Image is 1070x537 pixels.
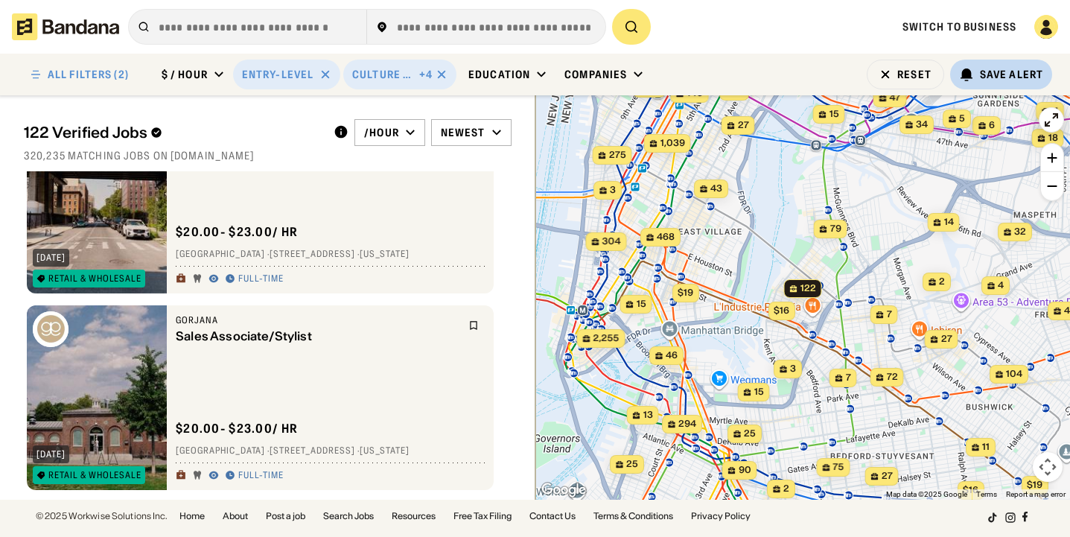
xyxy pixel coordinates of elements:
[176,314,459,326] div: gorjana
[608,149,625,162] span: 275
[176,421,298,436] div: $ 20.00 - $23.00 / hr
[24,124,322,142] div: 122 Verified Jobs
[886,490,967,498] span: Map data ©2025 Google
[564,68,627,81] div: Companies
[845,372,850,384] span: 7
[529,512,576,521] a: Contact Us
[352,68,416,81] div: Culture & Entertainment
[976,490,997,498] a: Terms (opens in new tab)
[678,418,696,430] span: 294
[800,282,815,295] span: 122
[176,329,459,343] div: Sales Associate/Stylist
[636,298,646,311] span: 15
[832,461,844,474] span: 75
[12,13,119,40] img: Bandana logotype
[886,308,891,321] span: 7
[36,253,66,262] div: [DATE]
[660,137,684,150] span: 1,039
[266,512,305,521] a: Post a job
[1033,452,1063,482] button: Map camera controls
[886,371,897,384] span: 72
[392,512,436,521] a: Resources
[737,119,748,132] span: 27
[998,279,1004,292] span: 4
[162,68,208,81] div: $ / hour
[36,450,66,459] div: [DATE]
[36,512,168,521] div: © 2025 Workwise Solutions Inc.
[242,68,313,81] div: Entry-Level
[24,171,512,500] div: grid
[48,69,129,80] div: ALL FILTERS (2)
[1014,226,1026,238] span: 32
[539,480,588,500] img: Google
[176,224,298,240] div: $ 20.00 - $23.00 / hr
[643,409,652,422] span: 13
[626,458,638,471] span: 25
[959,112,965,125] span: 5
[1006,368,1022,381] span: 104
[710,182,722,195] span: 43
[897,69,932,80] div: Reset
[889,92,900,104] span: 47
[963,484,978,495] span: $16
[1048,132,1057,144] span: 18
[1052,105,1058,118] span: 4
[980,68,1043,81] div: Save Alert
[902,20,1016,34] a: Switch to Business
[33,311,69,347] img: gorjana logo
[829,223,841,235] span: 79
[657,231,675,244] span: 468
[602,235,620,248] span: 304
[691,512,751,521] a: Privacy Policy
[176,249,485,261] div: [GEOGRAPHIC_DATA] · [STREET_ADDRESS] · [US_STATE]
[666,349,678,362] span: 46
[790,363,796,375] span: 3
[1006,490,1066,498] a: Report a map error
[881,470,892,483] span: 27
[939,276,945,288] span: 2
[593,332,619,345] span: 2,255
[774,305,789,316] span: $16
[593,512,673,521] a: Terms & Conditions
[24,149,512,162] div: 320,235 matching jobs on [DOMAIN_NAME]
[238,470,284,482] div: Full-time
[48,471,141,480] div: Retail & Wholesale
[48,274,141,283] div: Retail & Wholesale
[725,85,743,96] span: $30
[943,216,953,229] span: 14
[539,480,588,500] a: Open this area in Google Maps (opens a new window)
[754,386,763,398] span: 15
[989,119,995,132] span: 6
[441,126,485,139] div: Newest
[783,483,789,495] span: 2
[982,441,990,454] span: 11
[1027,479,1042,490] span: $19
[179,512,205,521] a: Home
[916,118,928,131] span: 34
[678,287,693,298] span: $19
[829,108,838,121] span: 15
[687,87,703,100] span: 140
[453,512,512,521] a: Free Tax Filing
[323,512,374,521] a: Search Jobs
[744,428,756,440] span: 25
[238,273,284,285] div: Full-time
[940,333,952,346] span: 27
[364,126,399,139] div: /hour
[738,464,751,477] span: 90
[419,68,433,81] div: +4
[610,184,616,197] span: 3
[223,512,248,521] a: About
[176,445,485,457] div: [GEOGRAPHIC_DATA] · [STREET_ADDRESS] · [US_STATE]
[468,68,530,81] div: Education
